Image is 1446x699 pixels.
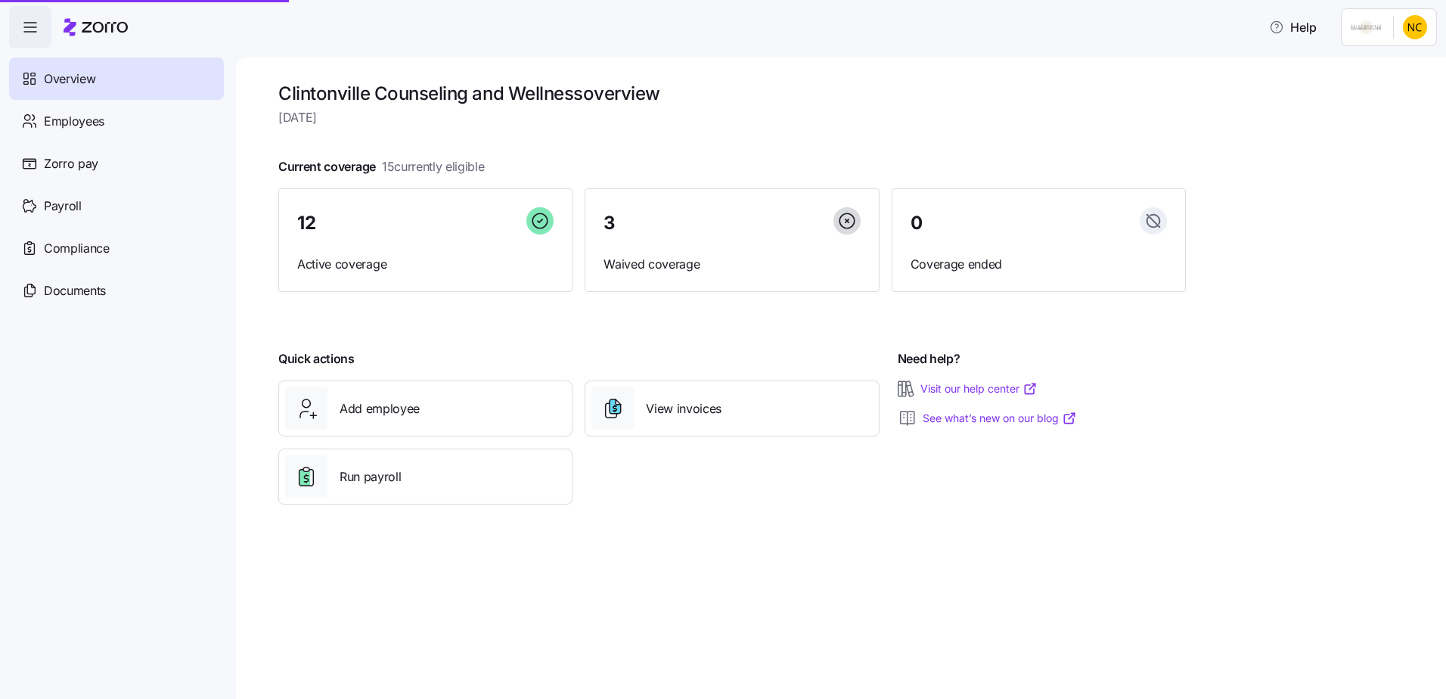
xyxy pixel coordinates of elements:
[911,214,923,232] span: 0
[9,185,224,227] a: Payroll
[278,82,1186,105] h1: Clintonville Counseling and Wellness overview
[9,142,224,185] a: Zorro pay
[297,255,554,274] span: Active coverage
[9,269,224,312] a: Documents
[923,411,1077,426] a: See what’s new on our blog
[382,157,485,176] span: 15 currently eligible
[1351,18,1381,36] img: Employer logo
[44,281,106,300] span: Documents
[44,154,98,173] span: Zorro pay
[9,227,224,269] a: Compliance
[44,197,82,216] span: Payroll
[1257,12,1329,42] button: Help
[44,239,110,258] span: Compliance
[604,214,616,232] span: 3
[340,399,420,418] span: Add employee
[1269,18,1317,36] span: Help
[9,57,224,100] a: Overview
[44,112,104,131] span: Employees
[9,100,224,142] a: Employees
[278,349,355,368] span: Quick actions
[604,255,860,274] span: Waived coverage
[911,255,1167,274] span: Coverage ended
[646,399,721,418] span: View invoices
[898,349,960,368] span: Need help?
[297,214,315,232] span: 12
[340,468,401,486] span: Run payroll
[278,157,485,176] span: Current coverage
[1403,15,1427,39] img: 4df69aa124fc8a424bc100789b518ae1
[44,70,95,89] span: Overview
[278,108,1186,127] span: [DATE]
[920,381,1038,396] a: Visit our help center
